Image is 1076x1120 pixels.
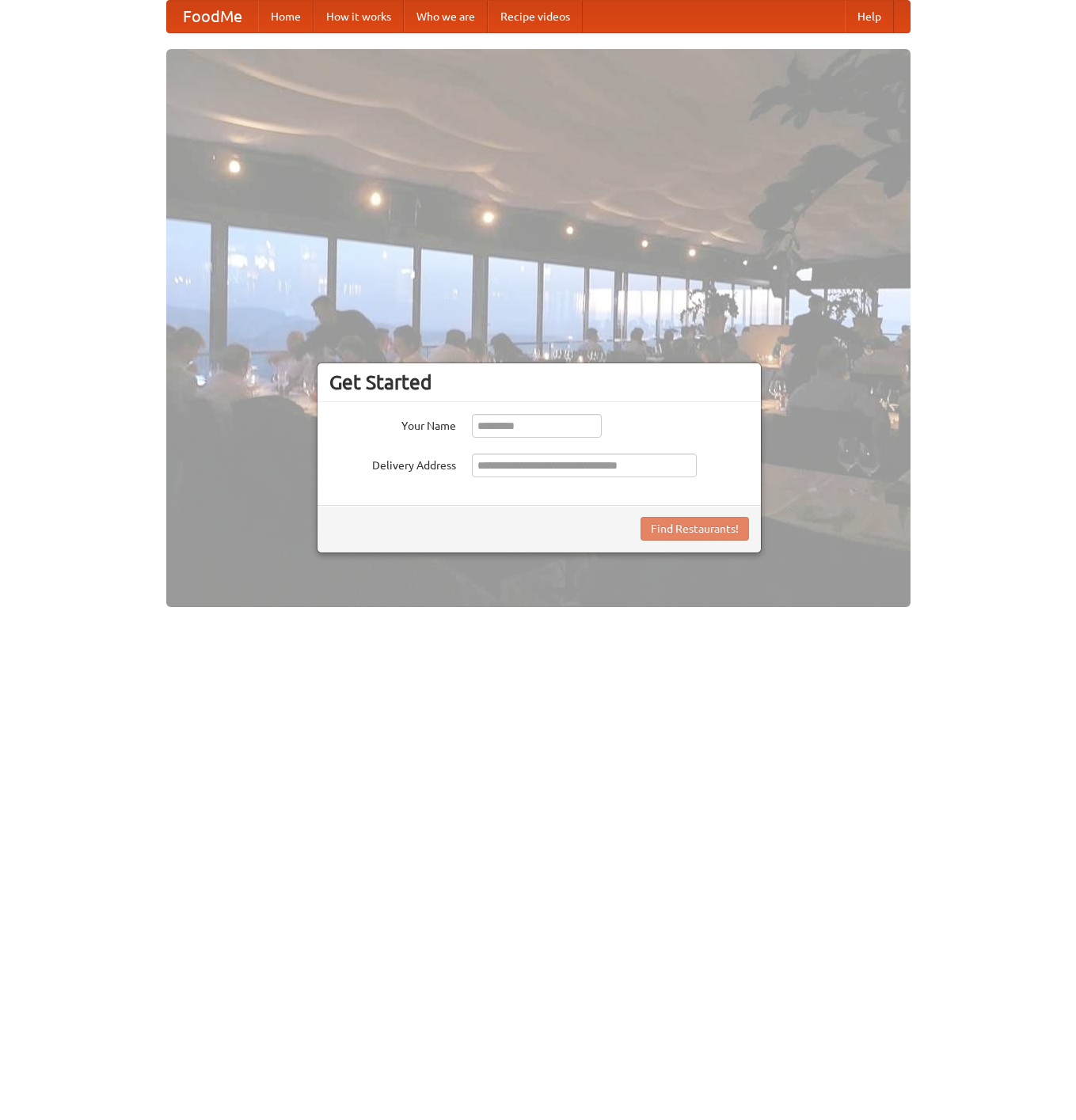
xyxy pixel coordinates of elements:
[641,517,749,541] button: Find Restaurants!
[404,1,488,32] a: Who we are
[329,370,749,394] h3: Get Started
[329,454,456,473] label: Delivery Address
[314,1,404,32] a: How it works
[488,1,583,32] a: Recipe videos
[329,414,456,434] label: Your Name
[258,1,314,32] a: Home
[167,1,258,32] a: FoodMe
[845,1,894,32] a: Help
